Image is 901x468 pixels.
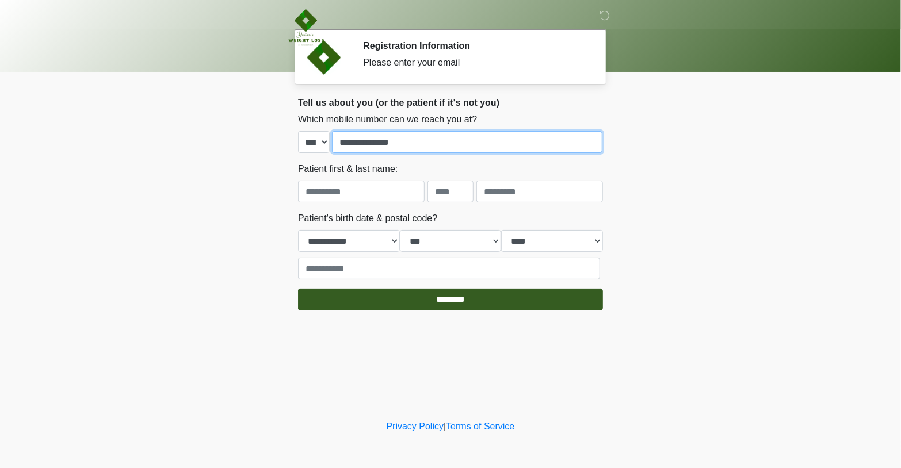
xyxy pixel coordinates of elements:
label: Patient first & last name: [298,162,398,176]
img: DWL Medicine Company Logo [287,9,325,47]
label: Which mobile number can we reach you at? [298,113,477,126]
label: Patient's birth date & postal code? [298,212,437,225]
h2: Tell us about you (or the patient if it's not you) [298,97,603,108]
img: Agent Avatar [307,40,341,75]
a: Terms of Service [446,421,514,431]
a: Privacy Policy [387,421,444,431]
div: Please enter your email [363,56,586,70]
a: | [444,421,446,431]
